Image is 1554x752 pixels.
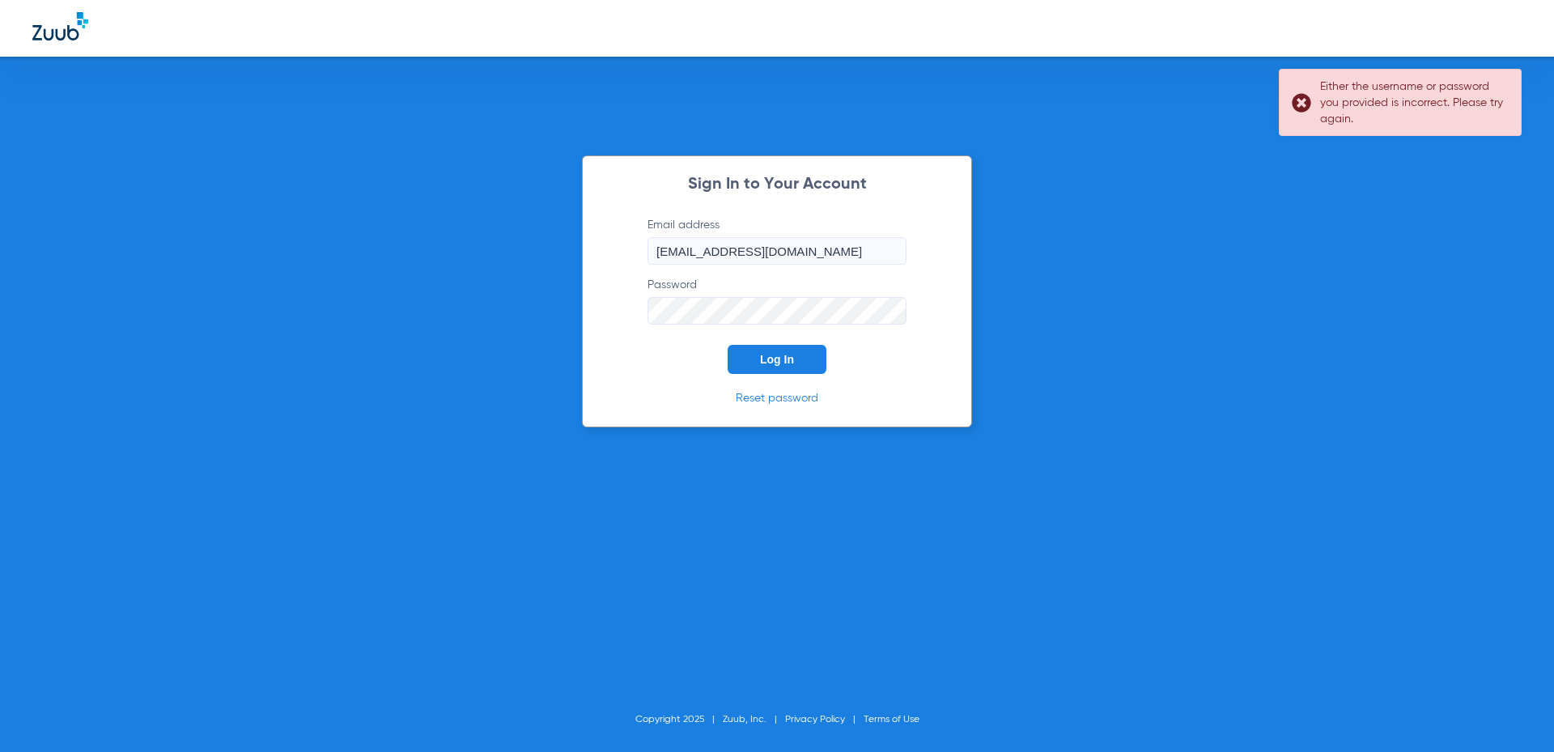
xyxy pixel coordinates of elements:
label: Password [647,277,906,325]
input: Email address [647,237,906,265]
input: Password [647,297,906,325]
li: Copyright 2025 [635,712,723,728]
a: Reset password [736,393,818,404]
li: Zuub, Inc. [723,712,785,728]
label: Email address [647,217,906,265]
button: Log In [728,345,826,374]
img: Zuub Logo [32,12,88,40]
span: Log In [760,353,794,366]
h2: Sign In to Your Account [623,176,931,193]
a: Terms of Use [864,715,919,724]
div: Either the username or password you provided is incorrect. Please try again. [1320,79,1507,127]
a: Privacy Policy [785,715,845,724]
